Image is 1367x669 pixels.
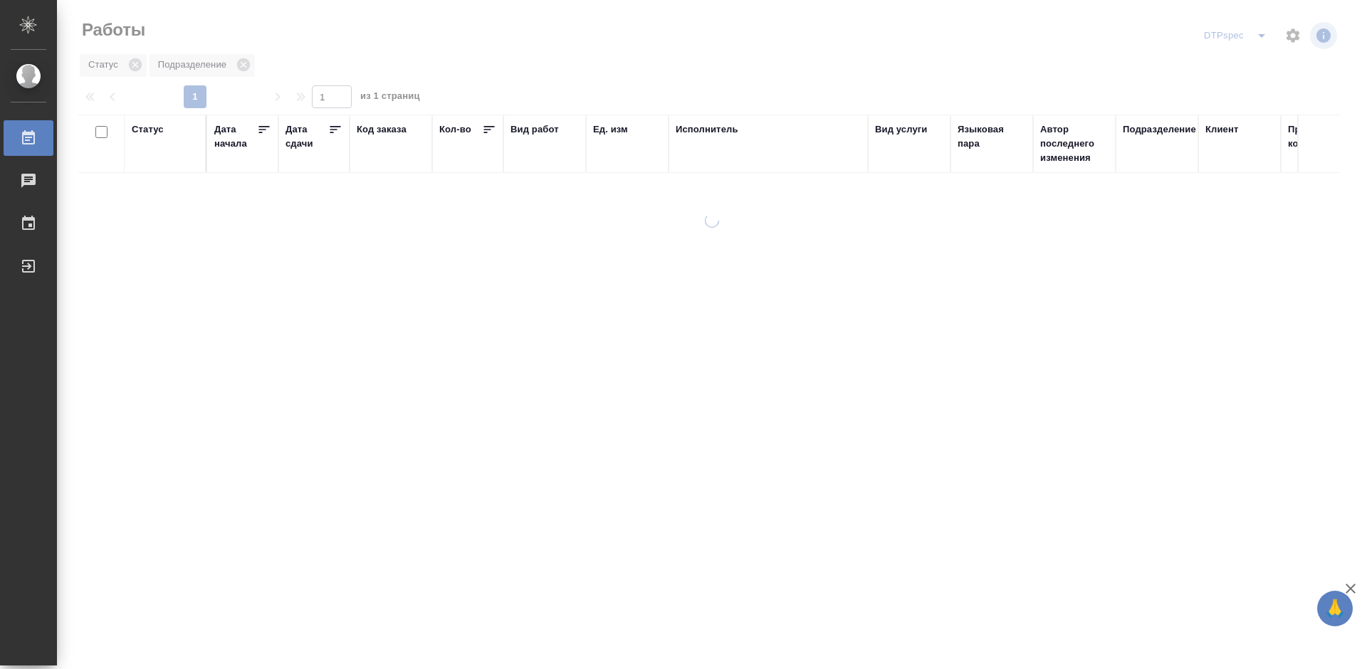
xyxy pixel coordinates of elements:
div: Автор последнего изменения [1040,122,1109,165]
button: 🙏 [1317,591,1353,626]
div: Исполнитель [676,122,738,137]
div: Проектная команда [1288,122,1356,151]
div: Вид услуги [875,122,928,137]
div: Дата сдачи [286,122,328,151]
div: Статус [132,122,164,137]
div: Код заказа [357,122,407,137]
div: Подразделение [1123,122,1196,137]
div: Ед. изм [593,122,628,137]
div: Вид работ [510,122,559,137]
div: Клиент [1205,122,1238,137]
div: Языковая пара [958,122,1026,151]
div: Дата начала [214,122,257,151]
div: Кол-во [439,122,471,137]
span: 🙏 [1323,594,1347,623]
